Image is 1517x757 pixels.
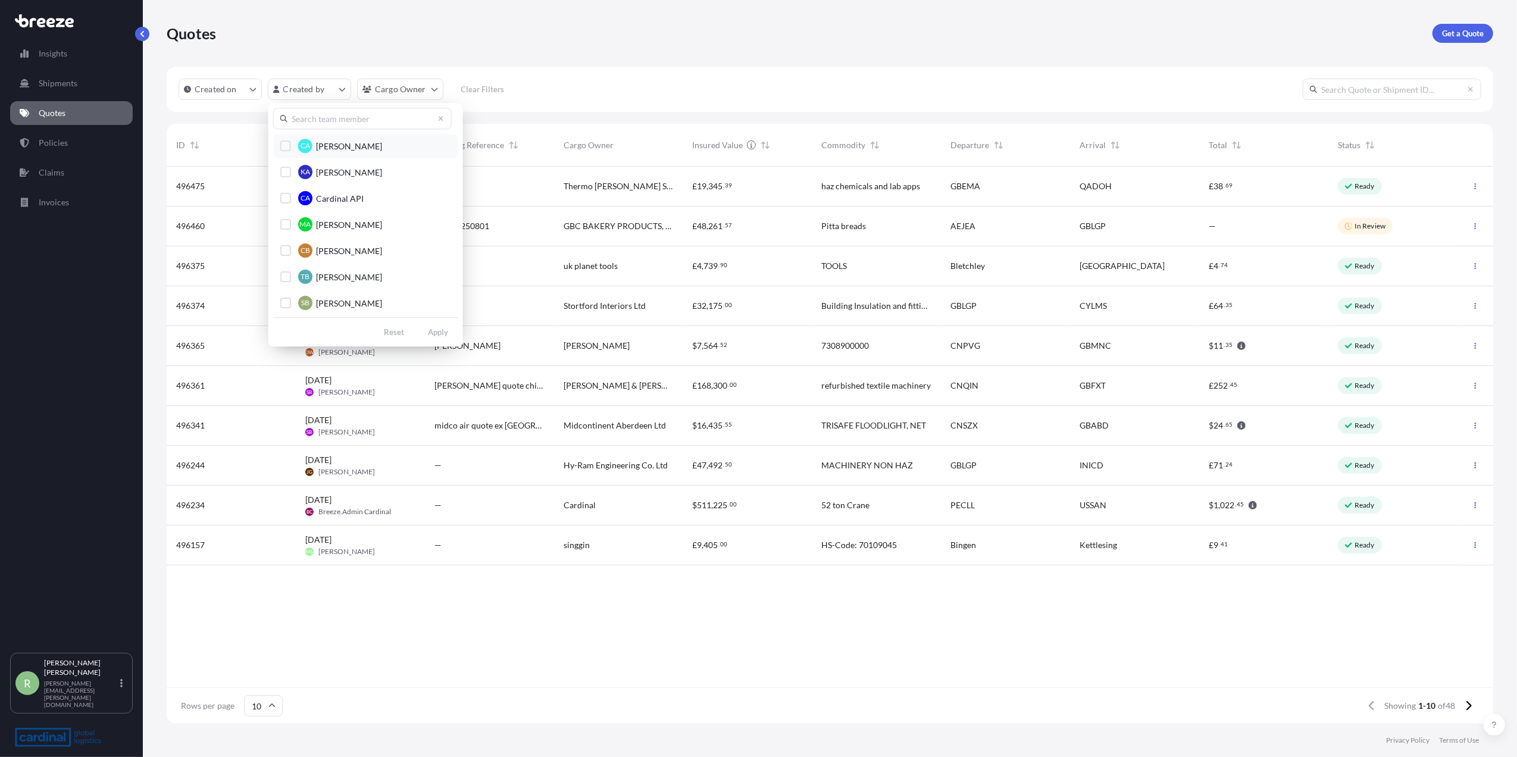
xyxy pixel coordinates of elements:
p: Apply [428,326,448,338]
div: Select Option [273,134,458,312]
span: CA [301,192,310,204]
div: createdBy Filter options [268,103,463,346]
span: TB [301,271,309,283]
span: SB [301,297,309,309]
span: KA [301,166,310,178]
span: [PERSON_NAME] [316,245,382,257]
button: CB[PERSON_NAME] [273,239,458,262]
p: Reset [384,326,404,338]
input: Search team member [273,108,452,129]
button: Apply [418,323,458,342]
button: SB[PERSON_NAME] [273,291,458,315]
span: [PERSON_NAME] [316,140,382,152]
button: MA[PERSON_NAME] [273,212,458,236]
span: CB [301,245,310,256]
button: CA[PERSON_NAME] [273,134,458,158]
span: MA [299,218,311,230]
span: [PERSON_NAME] [316,271,382,283]
button: Reset [374,323,414,342]
span: [PERSON_NAME] [316,219,382,231]
button: KA[PERSON_NAME] [273,160,458,184]
button: CACardinal API [273,186,458,210]
button: TB[PERSON_NAME] [273,265,458,289]
span: [PERSON_NAME] [316,167,382,179]
span: Cardinal API [316,193,364,205]
span: CA [301,140,310,152]
span: [PERSON_NAME] [316,298,382,309]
